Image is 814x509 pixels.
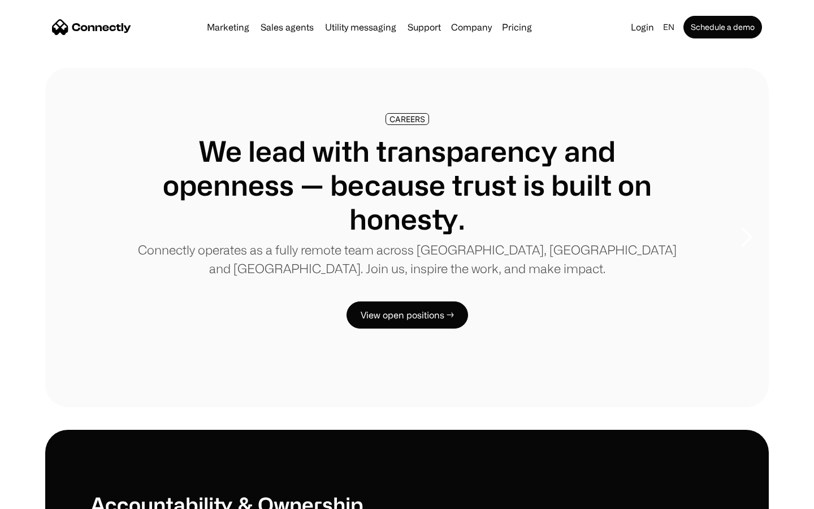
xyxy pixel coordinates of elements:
div: 1 of 8 [45,68,769,407]
a: View open positions → [347,301,468,329]
p: Connectly operates as a fully remote team across [GEOGRAPHIC_DATA], [GEOGRAPHIC_DATA] and [GEOGRA... [136,240,678,278]
div: CAREERS [389,115,425,123]
div: next slide [724,181,769,294]
div: Company [448,19,495,35]
div: carousel [45,68,769,407]
ul: Language list [23,489,68,505]
h1: We lead with transparency and openness — because trust is built on honesty. [136,134,678,236]
a: Sales agents [256,23,318,32]
a: Marketing [202,23,254,32]
aside: Language selected: English [11,488,68,505]
a: home [52,19,131,36]
a: Schedule a demo [683,16,762,38]
a: Login [626,19,659,35]
div: en [663,19,674,35]
a: Support [403,23,445,32]
div: en [659,19,681,35]
a: Pricing [497,23,536,32]
div: Company [451,19,492,35]
a: Utility messaging [321,23,401,32]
